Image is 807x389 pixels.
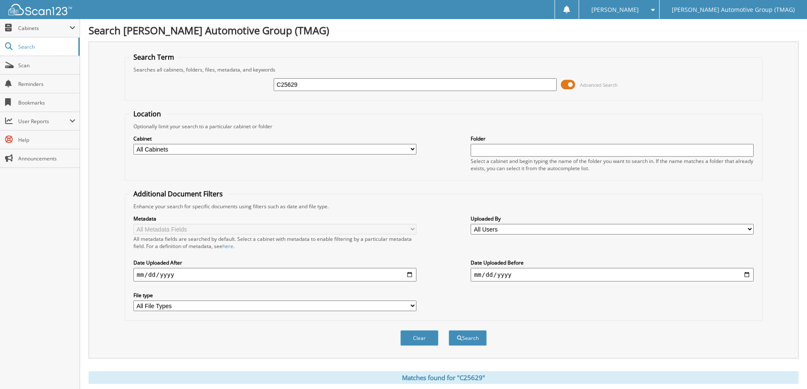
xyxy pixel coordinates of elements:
[18,43,74,50] span: Search
[129,66,758,73] div: Searches all cabinets, folders, files, metadata, and keywords
[471,259,754,266] label: Date Uploaded Before
[471,268,754,281] input: end
[18,62,75,69] span: Scan
[129,203,758,210] div: Enhance your search for specific documents using filters such as date and file type.
[18,99,75,106] span: Bookmarks
[18,25,69,32] span: Cabinets
[133,215,416,222] label: Metadata
[222,243,233,250] a: here
[129,52,178,62] legend: Search Term
[133,135,416,142] label: Cabinet
[129,189,227,199] legend: Additional Document Filters
[449,330,487,346] button: Search
[133,268,416,281] input: start
[129,123,758,130] div: Optionally limit your search to a particular cabinet or folder
[591,7,639,12] span: [PERSON_NAME]
[471,215,754,222] label: Uploaded By
[400,330,438,346] button: Clear
[89,371,799,384] div: Matches found for "C25629"
[471,135,754,142] label: Folder
[580,82,618,88] span: Advanced Search
[133,292,416,299] label: File type
[18,155,75,162] span: Announcements
[133,235,416,250] div: All metadata fields are searched by default. Select a cabinet with metadata to enable filtering b...
[129,109,165,119] legend: Location
[8,4,72,15] img: scan123-logo-white.svg
[133,259,416,266] label: Date Uploaded After
[18,136,75,143] span: Help
[18,80,75,88] span: Reminders
[18,118,69,125] span: User Reports
[89,23,799,37] h1: Search [PERSON_NAME] Automotive Group (TMAG)
[672,7,795,12] span: [PERSON_NAME] Automotive Group (TMAG)
[471,157,754,172] div: Select a cabinet and begin typing the name of the folder you want to search in. If the name match...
